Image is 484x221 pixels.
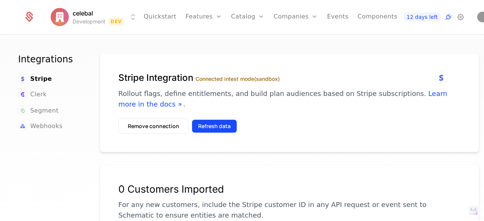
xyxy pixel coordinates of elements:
span: Webhooks [30,122,62,131]
p: Rollout flags, define entitlements, and build plan audiences based on Stripe subscriptions. . [118,88,461,110]
button: Select environment [53,9,138,25]
div: Development [73,18,105,25]
img: celebal [51,8,69,26]
a: Clerk [18,90,47,99]
button: Remove connection [118,119,189,134]
button: Refresh data [192,119,237,133]
a: 12 days left [403,12,441,22]
span: celebal [73,9,93,18]
label: Connected in test mode (sandbox) [195,76,280,82]
span: Stripe [30,74,52,83]
h1: Integrations [18,53,82,65]
nav: Main [18,53,82,131]
a: Webhooks [18,122,62,131]
a: Stripe [18,74,52,83]
div: 0 Customers Imported [118,183,461,195]
span: Dev [109,18,124,25]
a: Settings [456,12,465,22]
h1: Stripe Integration [118,72,461,84]
span: Clerk [30,90,47,99]
a: Segment [18,106,59,115]
a: Integrations [444,12,453,22]
p: For any new customers, include the Stripe customer ID in any API request or event sent to Schemat... [118,199,461,221]
span: Segment [30,106,59,115]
